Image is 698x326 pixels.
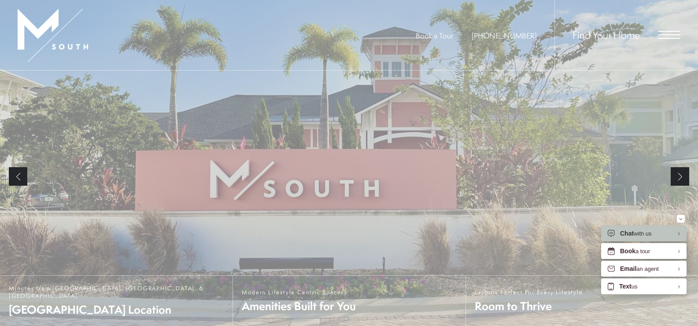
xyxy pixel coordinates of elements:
a: Modern Lifestyle Centric Spaces [233,276,465,326]
span: [PHONE_NUMBER] [472,30,537,41]
span: Room to Thrive [475,298,583,314]
span: [GEOGRAPHIC_DATA] Location [9,302,224,317]
a: Next [671,167,689,186]
a: Find Your Home [572,28,640,42]
a: Layouts Perfect For Every Lifestyle [465,276,698,326]
a: Previous [9,167,27,186]
span: Amenities Built for You [242,298,356,314]
button: Open Menu [658,31,680,39]
span: Modern Lifestyle Centric Spaces [242,289,356,296]
img: MSouth [18,9,88,62]
span: Layouts Perfect For Every Lifestyle [475,289,583,296]
span: Minutes from [GEOGRAPHIC_DATA], [GEOGRAPHIC_DATA], & [GEOGRAPHIC_DATA] [9,285,224,300]
a: Call Us at 813-570-8014 [472,30,537,41]
a: Book a Tour [416,30,453,41]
